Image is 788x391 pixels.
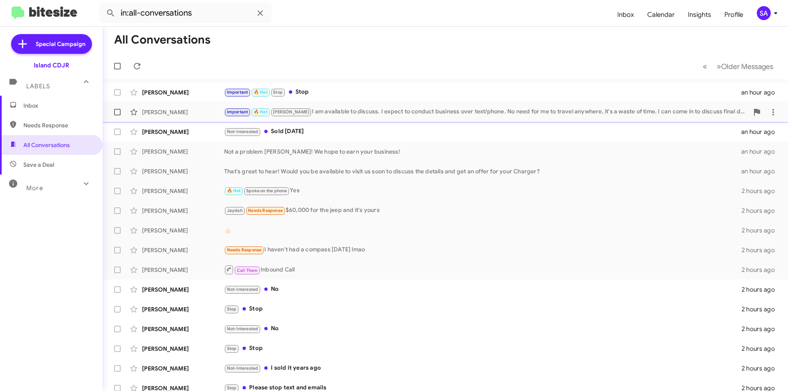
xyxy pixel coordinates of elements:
[742,364,781,373] div: 2 hours ago
[142,285,224,294] div: [PERSON_NAME]
[26,83,50,90] span: Labels
[718,3,750,27] a: Profile
[703,61,707,71] span: «
[227,346,237,351] span: Stop
[227,306,237,312] span: Stop
[248,208,283,213] span: Needs Response
[224,344,742,353] div: Stop
[254,109,268,115] span: 🔥 Hot
[142,325,224,333] div: [PERSON_NAME]
[717,61,721,71] span: »
[224,285,742,294] div: No
[224,206,742,215] div: $60,000 for the jeep and it's yours
[224,186,742,195] div: Yes
[741,147,781,156] div: an hour ago
[741,88,781,97] div: an hour ago
[698,58,712,75] button: Previous
[142,364,224,373] div: [PERSON_NAME]
[142,88,224,97] div: [PERSON_NAME]
[142,187,224,195] div: [PERSON_NAME]
[227,366,259,371] span: Not-Interested
[224,304,742,314] div: Stop
[23,121,93,129] span: Needs Response
[142,226,224,235] div: [PERSON_NAME]
[742,305,781,313] div: 2 hours ago
[142,167,224,175] div: [PERSON_NAME]
[36,40,85,48] span: Special Campaign
[142,147,224,156] div: [PERSON_NAME]
[742,285,781,294] div: 2 hours ago
[142,246,224,254] div: [PERSON_NAME]
[741,128,781,136] div: an hour ago
[34,61,69,69] div: Island CDJR
[227,90,248,95] span: Important
[681,3,718,27] a: Insights
[11,34,92,54] a: Special Campaign
[721,62,773,71] span: Older Messages
[224,107,749,117] div: I am available to discuss. I expect to conduct business over text/phone. No need for me to travel...
[757,6,771,20] div: SA
[142,345,224,353] div: [PERSON_NAME]
[742,226,781,235] div: 2 hours ago
[224,127,741,136] div: Sold [DATE]
[742,246,781,254] div: 2 hours ago
[23,101,93,110] span: Inbox
[142,207,224,215] div: [PERSON_NAME]
[142,128,224,136] div: [PERSON_NAME]
[23,141,70,149] span: All Conversations
[750,6,779,20] button: SA
[224,324,742,333] div: No
[224,87,741,97] div: Stop
[254,90,268,95] span: 🔥 Hot
[237,268,258,273] span: Call Them
[741,167,781,175] div: an hour ago
[227,129,259,134] span: Not-Interested
[142,266,224,274] div: [PERSON_NAME]
[712,58,778,75] button: Next
[26,184,43,192] span: More
[611,3,641,27] a: Inbox
[742,266,781,274] div: 2 hours ago
[273,109,309,115] span: [PERSON_NAME]
[227,326,259,331] span: Not-Interested
[224,264,742,275] div: Inbound Call
[641,3,681,27] a: Calendar
[227,385,237,391] span: Stop
[23,161,54,169] span: Save a Deal
[246,188,287,193] span: Spoke on the phone
[273,90,283,95] span: Stop
[114,33,211,46] h1: All Conversations
[142,305,224,313] div: [PERSON_NAME]
[698,58,778,75] nav: Page navigation example
[224,167,741,175] div: That's great to hear! Would you be available to visit us soon to discuss the details and get an o...
[742,207,781,215] div: 2 hours ago
[224,245,742,255] div: I haven't had a compass [DATE] lmao
[227,287,259,292] span: Not-Interested
[142,108,224,116] div: [PERSON_NAME]
[227,247,262,253] span: Needs Response
[224,363,742,373] div: I sold it years ago
[224,226,742,235] div: 👍🏻
[99,3,272,23] input: Search
[227,208,243,213] span: Jaydah
[227,109,248,115] span: Important
[742,345,781,353] div: 2 hours ago
[742,325,781,333] div: 2 hours ago
[224,147,741,156] div: Not a problem [PERSON_NAME]! We hope to earn your business!
[227,188,241,193] span: 🔥 Hot
[742,187,781,195] div: 2 hours ago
